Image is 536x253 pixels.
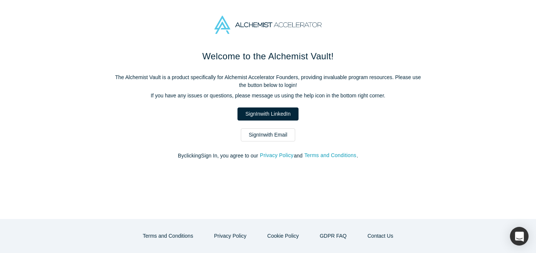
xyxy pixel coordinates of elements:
[135,229,201,243] button: Terms and Conditions
[206,229,254,243] button: Privacy Policy
[112,50,424,63] h1: Welcome to the Alchemist Vault!
[214,16,322,34] img: Alchemist Accelerator Logo
[259,151,294,160] button: Privacy Policy
[112,92,424,100] p: If you have any issues or questions, please message us using the help icon in the bottom right co...
[312,229,354,243] a: GDPR FAQ
[360,229,401,243] button: Contact Us
[112,74,424,89] p: The Alchemist Vault is a product specifically for Alchemist Accelerator Founders, providing inval...
[259,229,307,243] button: Cookie Policy
[241,128,295,141] a: SignInwith Email
[112,152,424,160] p: By clicking Sign In , you agree to our and .
[304,151,357,160] button: Terms and Conditions
[237,107,298,121] a: SignInwith LinkedIn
